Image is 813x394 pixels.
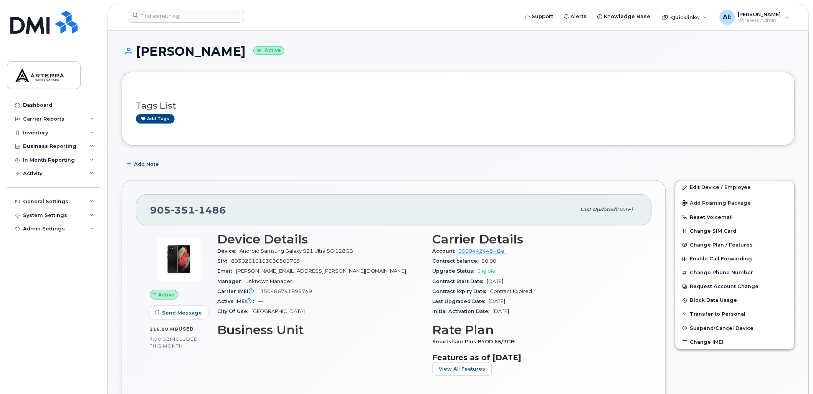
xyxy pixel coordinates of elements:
[134,161,159,168] span: Add Note
[178,326,194,332] span: used
[240,248,353,254] span: Android Samsung Galaxy S21 Ultra 5G 128GB
[676,180,795,194] a: Edit Device / Employee
[150,336,170,342] span: 7.00 GB
[690,242,753,248] span: Change Plan / Features
[676,335,795,349] button: Change IMEI
[245,278,292,284] span: Unknown Manager
[676,252,795,266] button: Enable Call Forwarding
[217,308,251,314] span: City Of Use
[432,258,482,264] span: Contract balance
[217,288,260,294] span: Carrier IMEI
[432,323,638,337] h3: Rate Plan
[251,308,305,314] span: [GEOGRAPHIC_DATA]
[580,207,616,212] span: Last updated
[432,308,493,314] span: Initial Activation Date
[432,362,492,376] button: View All Features
[150,336,198,349] span: included this month
[217,298,258,304] span: Active IMEI
[676,293,795,307] button: Block Data Usage
[260,288,312,294] span: 350486741895749
[676,266,795,280] button: Change Phone Number
[159,291,175,298] span: Active
[482,258,497,264] span: $0.00
[432,232,638,246] h3: Carrier Details
[676,210,795,224] button: Reset Voicemail
[217,248,240,254] span: Device
[253,46,284,55] small: Active
[676,238,795,252] button: Change Plan / Features
[150,326,178,332] span: 216.80 MB
[171,204,195,216] span: 351
[217,323,423,337] h3: Business Unit
[136,101,781,111] h3: Tags List
[439,365,486,372] span: View All Features
[195,204,226,216] span: 1486
[217,268,236,274] span: Email
[676,280,795,293] button: Request Account Change
[236,268,406,274] span: [PERSON_NAME][EMAIL_ADDRESS][PERSON_NAME][DOMAIN_NAME]
[136,114,175,124] a: Add tags
[489,298,506,304] span: [DATE]
[493,308,509,314] span: [DATE]
[122,157,165,171] button: Add Note
[150,204,226,216] span: 905
[432,298,489,304] span: Last Upgraded Date
[487,278,504,284] span: [DATE]
[156,236,202,282] img: image20231002-3703462-pbuq7s.jpeg
[616,207,633,212] span: [DATE]
[676,321,795,335] button: Suspend/Cancel Device
[690,256,752,262] span: Enable Call Forwarding
[676,307,795,321] button: Transfer to Personal
[676,195,795,210] button: Add Roaming Package
[682,200,751,207] span: Add Roaming Package
[432,353,638,362] h3: Features as of [DATE]
[432,268,478,274] span: Upgrade Status
[432,339,519,344] span: Smartshare Plus BYOD 65/7GB
[432,248,459,254] span: Account
[258,298,263,304] span: —
[478,268,496,274] span: Eligible
[459,248,507,254] a: 0500442448 - Bell
[162,309,202,316] span: Send Message
[231,258,300,264] span: 89302610103030509705
[690,325,754,331] span: Suspend/Cancel Device
[676,224,795,238] button: Change SIM Card
[217,232,423,246] h3: Device Details
[150,306,208,320] button: Send Message
[122,45,795,58] h1: [PERSON_NAME]
[432,278,487,284] span: Contract Start Date
[490,288,532,294] span: Contract Expired
[217,258,231,264] span: SIM
[217,278,245,284] span: Manager
[432,288,490,294] span: Contract Expiry Date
